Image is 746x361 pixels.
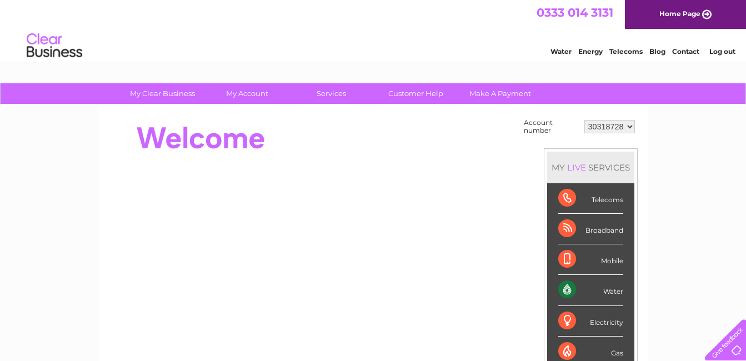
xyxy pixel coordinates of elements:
div: Mobile [558,244,623,275]
td: Account number [521,116,582,137]
div: Broadband [558,214,623,244]
a: Log out [709,47,735,56]
a: My Account [201,83,293,104]
div: LIVE [565,162,588,173]
div: Clear Business is a trading name of Verastar Limited (registered in [GEOGRAPHIC_DATA] No. 3667643... [111,6,636,54]
a: Customer Help [370,83,462,104]
div: Electricity [558,306,623,337]
a: Energy [578,47,603,56]
a: Contact [672,47,699,56]
a: Services [286,83,377,104]
a: Blog [649,47,665,56]
a: Make A Payment [454,83,546,104]
a: Telecoms [609,47,643,56]
div: MY SERVICES [547,152,634,183]
a: My Clear Business [117,83,208,104]
a: 0333 014 3131 [537,6,613,19]
div: Water [558,275,623,305]
img: logo.png [26,29,83,63]
div: Telecoms [558,183,623,214]
a: Water [550,47,572,56]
